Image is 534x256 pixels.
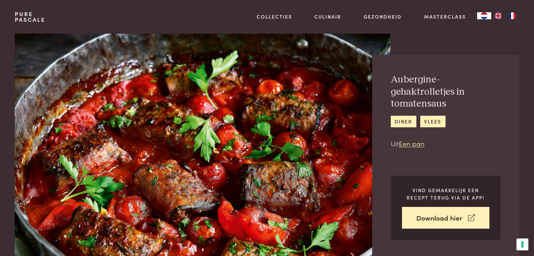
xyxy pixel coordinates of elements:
a: Gezondheid [364,13,402,20]
a: NL [477,12,491,19]
a: Download hier [402,207,489,229]
aside: Language selected: Nederlands [477,12,519,19]
div: Language [477,12,491,19]
a: Collecties [257,13,292,20]
h2: Aubergine-gehaktrolletjes in tomatensaus [391,74,501,110]
p: Vind gemakkelijk een recept terug via de app! [402,187,489,201]
a: Een pan [399,139,424,148]
a: PurePascale [15,11,45,22]
a: Masterclass [424,13,466,20]
p: Uit [391,139,501,149]
a: diner [391,116,416,127]
ul: Language list [491,12,519,19]
a: FR [505,12,519,19]
a: EN [491,12,505,19]
a: vlees [420,116,446,127]
a: Culinair [314,13,341,20]
button: Uw voorkeuren voor toestemming voor trackingtechnologieën [516,238,528,250]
